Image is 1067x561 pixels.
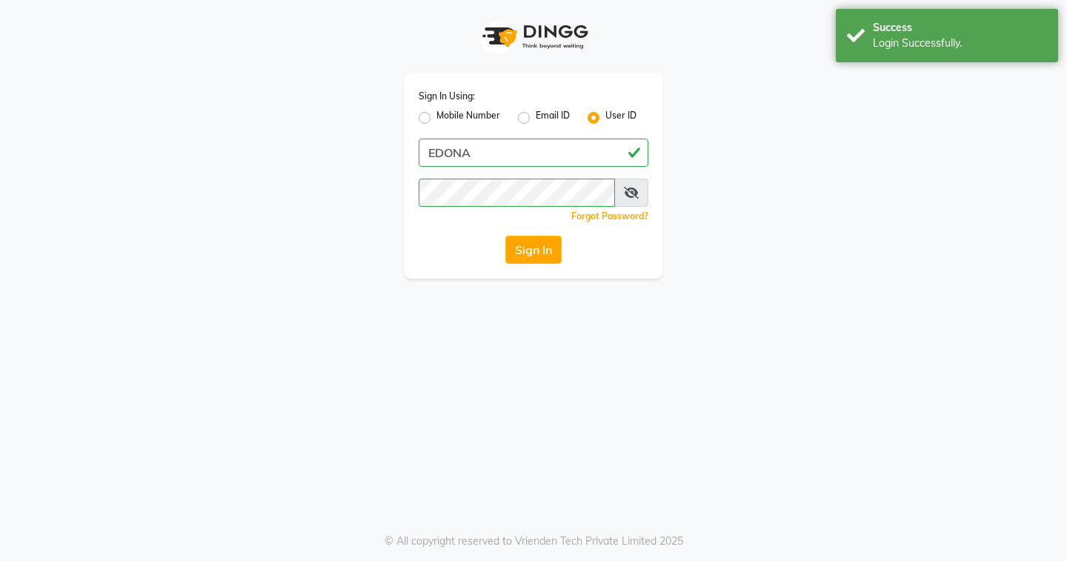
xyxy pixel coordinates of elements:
label: Mobile Number [436,109,500,127]
div: Success [873,20,1047,36]
button: Sign In [505,236,562,264]
input: Username [419,139,648,167]
img: logo1.svg [474,15,593,59]
label: Email ID [536,109,570,127]
label: User ID [605,109,636,127]
label: Sign In Using: [419,90,475,103]
a: Forgot Password? [571,210,648,222]
div: Login Successfully. [873,36,1047,51]
input: Username [419,179,615,207]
